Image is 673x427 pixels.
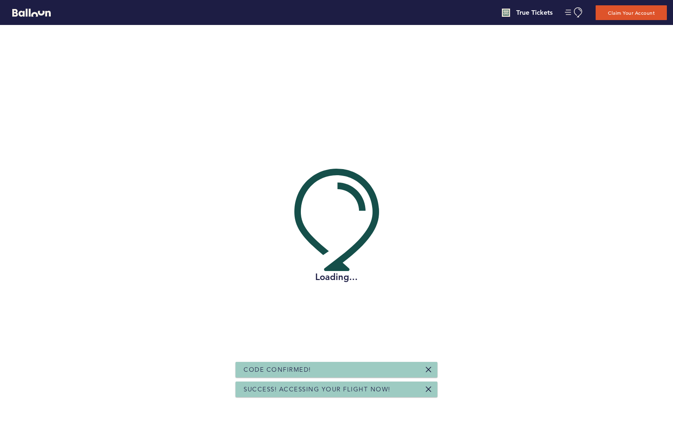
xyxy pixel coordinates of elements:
div: Success! Accessing your flight now! [235,382,437,397]
svg: Balloon [12,9,51,17]
button: Manage Account [565,7,583,18]
button: Claim Your Account [596,5,667,20]
a: Balloon [6,8,51,17]
h4: True Tickets [516,8,553,18]
div: Code Confirmed! [235,362,437,377]
h2: Loading... [294,271,379,283]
